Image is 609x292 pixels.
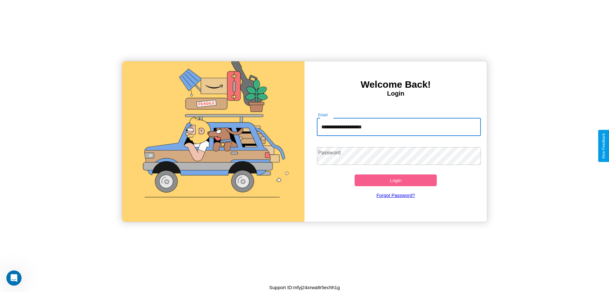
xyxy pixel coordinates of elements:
a: Forgot Password? [314,186,478,204]
button: Login [355,174,437,186]
h3: Welcome Back! [304,79,487,90]
div: Give Feedback [601,133,606,159]
p: Support ID: mfyj24xrwa8r5echh1g [269,283,340,292]
label: Email [318,112,328,118]
h4: Login [304,90,487,97]
iframe: Intercom live chat [6,270,22,286]
img: gif [122,61,304,222]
